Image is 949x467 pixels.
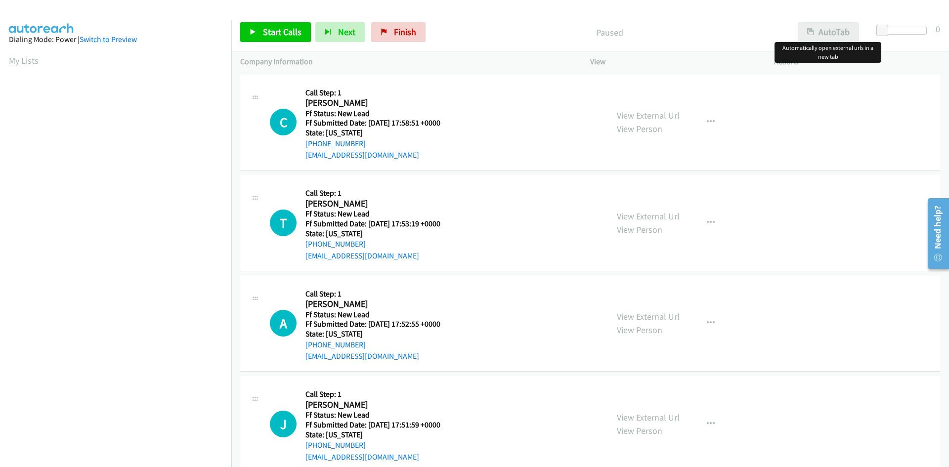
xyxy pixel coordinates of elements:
a: View Person [617,324,662,336]
a: View External Url [617,211,680,222]
a: View External Url [617,311,680,322]
h2: [PERSON_NAME] [305,97,453,109]
a: View Person [617,123,662,134]
div: The call is yet to be attempted [270,310,297,337]
span: Start Calls [263,26,302,38]
a: [PHONE_NUMBER] [305,139,366,148]
a: [EMAIL_ADDRESS][DOMAIN_NAME] [305,251,419,260]
a: Start Calls [240,22,311,42]
h5: Ff Submitted Date: [DATE] 17:52:55 +0000 [305,319,453,329]
h1: C [270,109,297,135]
h5: Call Step: 1 [305,188,453,198]
h2: [PERSON_NAME] [305,298,453,310]
div: Dialing Mode: Power | [9,34,222,45]
h1: J [270,411,297,437]
h2: [PERSON_NAME] [305,198,453,210]
h5: Ff Submitted Date: [DATE] 17:53:19 +0000 [305,219,453,229]
a: [EMAIL_ADDRESS][DOMAIN_NAME] [305,150,419,160]
a: View Person [617,425,662,436]
h1: T [270,210,297,236]
h5: Ff Status: New Lead [305,209,453,219]
h5: Ff Submitted Date: [DATE] 17:51:59 +0000 [305,420,453,430]
button: Next [315,22,365,42]
button: AutoTab [798,22,859,42]
h5: Ff Status: New Lead [305,310,453,320]
a: [PHONE_NUMBER] [305,340,366,349]
div: Automatically open external urls in a new tab [775,42,881,63]
div: The call is yet to be attempted [270,411,297,437]
h2: [PERSON_NAME] [305,399,453,411]
h1: A [270,310,297,337]
h5: State: [US_STATE] [305,430,453,440]
h5: State: [US_STATE] [305,128,453,138]
p: Actions [774,56,940,68]
iframe: Resource Center [920,194,949,273]
a: [EMAIL_ADDRESS][DOMAIN_NAME] [305,351,419,361]
div: Delay between calls (in seconds) [881,27,927,35]
div: 0 [936,22,940,36]
a: My Lists [9,55,39,66]
h5: State: [US_STATE] [305,329,453,339]
h5: Call Step: 1 [305,88,453,98]
h5: Ff Status: New Lead [305,410,453,420]
a: [EMAIL_ADDRESS][DOMAIN_NAME] [305,452,419,462]
a: View External Url [617,110,680,121]
h5: State: [US_STATE] [305,229,453,239]
h5: Call Step: 1 [305,389,453,399]
a: [PHONE_NUMBER] [305,440,366,450]
a: [PHONE_NUMBER] [305,239,366,249]
h5: Call Step: 1 [305,289,453,299]
a: View Person [617,224,662,235]
a: View External Url [617,412,680,423]
p: View [590,56,756,68]
p: Paused [439,26,780,39]
span: Finish [394,26,416,38]
a: Finish [371,22,426,42]
div: The call is yet to be attempted [270,109,297,135]
p: Company Information [240,56,572,68]
h5: Ff Submitted Date: [DATE] 17:58:51 +0000 [305,118,453,128]
a: Switch to Preview [80,35,137,44]
h5: Ff Status: New Lead [305,109,453,119]
span: Next [338,26,355,38]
